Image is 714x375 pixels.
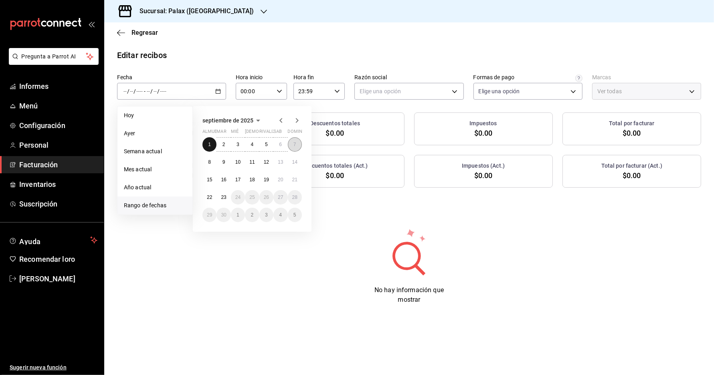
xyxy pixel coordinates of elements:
[124,166,152,172] font: Mes actual
[153,88,157,94] input: --
[288,155,302,169] button: 14 de septiembre de 2025
[133,88,136,94] font: /
[374,286,444,303] font: No hay información que mostrar
[470,120,497,126] font: Impuestos
[251,142,254,147] font: 4
[221,195,226,200] abbr: 23 de septiembre de 2025
[9,48,99,65] button: Pregunta a Parrot AI
[264,177,269,182] font: 19
[278,159,283,165] abbr: 13 de septiembre de 2025
[462,162,505,169] font: Impuestos (Act.)
[221,212,226,218] abbr: 30 de septiembre de 2025
[235,195,241,200] font: 24
[288,208,302,222] button: 5 de octubre de 2025
[160,88,167,94] input: ----
[273,172,287,187] button: 20 de septiembre de 2025
[259,129,281,137] abbr: viernes
[237,142,239,147] abbr: 3 de septiembre de 2025
[202,116,263,125] button: septiembre de 2025
[292,159,297,165] font: 14
[19,141,49,149] font: Personal
[259,137,273,152] button: 5 de septiembre de 2025
[124,202,166,209] font: Rango de fechas
[292,177,297,182] abbr: 21 de septiembre de 2025
[609,120,654,126] font: Total por facturar
[264,195,269,200] abbr: 26 de septiembre de 2025
[259,129,281,134] font: rivalizar
[124,184,151,191] font: Año actual
[249,177,255,182] abbr: 18 de septiembre de 2025
[249,195,255,200] abbr: 25 de septiembre de 2025
[279,142,282,147] abbr: 6 de septiembre de 2025
[249,177,255,182] font: 18
[19,82,49,90] font: Informes
[231,129,239,137] abbr: miércoles
[19,180,56,189] font: Inventarios
[235,195,241,200] abbr: 24 de septiembre de 2025
[288,137,302,152] button: 7 de septiembre de 2025
[207,195,212,200] font: 22
[292,177,297,182] font: 21
[265,212,268,218] abbr: 3 de octubre de 2025
[251,142,254,147] abbr: 4 de septiembre de 2025
[10,364,67,371] font: Sugerir nueva función
[623,129,641,137] font: $0.00
[265,212,268,218] font: 3
[293,142,296,147] abbr: 7 de septiembre de 2025
[592,74,611,81] font: Marcas
[202,137,216,152] button: 1 de septiembre de 2025
[231,172,245,187] button: 17 de septiembre de 2025
[249,195,255,200] font: 25
[208,142,211,147] font: 1
[208,142,211,147] abbr: 1 de septiembre de 2025
[221,177,226,182] font: 16
[231,208,245,222] button: 1 de octubre de 2025
[293,142,296,147] font: 7
[123,88,127,94] input: --
[292,195,297,200] font: 28
[124,148,162,154] font: Semana actual
[310,120,360,126] font: Descuentos totales
[19,102,38,110] font: Menú
[623,171,641,180] font: $0.00
[216,155,231,169] button: 9 de septiembre de 2025
[117,74,133,81] font: Fecha
[293,212,296,218] font: 5
[222,142,225,147] font: 2
[292,195,297,200] abbr: 28 de septiembre de 2025
[293,212,296,218] abbr: 5 de octubre de 2025
[273,129,282,137] abbr: sábado
[237,142,239,147] font: 3
[235,159,241,165] font: 10
[278,177,283,182] font: 20
[237,212,239,218] abbr: 1 de octubre de 2025
[264,195,269,200] font: 26
[222,142,225,147] abbr: 2 de septiembre de 2025
[360,88,401,94] font: Elige una opción
[150,88,153,94] font: /
[202,129,226,137] abbr: lunes
[249,159,255,165] abbr: 11 de septiembre de 2025
[474,129,493,137] font: $0.00
[19,121,65,130] font: Configuración
[19,275,75,283] font: [PERSON_NAME]
[245,129,292,134] font: [DEMOGRAPHIC_DATA]
[245,137,259,152] button: 4 de septiembre de 2025
[216,190,231,205] button: 23 de septiembre de 2025
[221,212,226,218] font: 30
[575,75,583,82] svg: Solo se mostrarán las órdenes que fueron pagadas exclusivamente con las formas de pago selecciona...
[202,208,216,222] button: 29 de septiembre de 2025
[278,195,283,200] font: 27
[288,129,307,137] abbr: domingo
[127,88,129,94] font: /
[245,172,259,187] button: 18 de septiembre de 2025
[207,212,212,218] abbr: 29 de septiembre de 2025
[207,212,212,218] font: 29
[207,177,212,182] font: 15
[19,255,75,263] font: Recomendar loro
[202,117,253,124] font: septiembre de 2025
[202,172,216,187] button: 15 de septiembre de 2025
[249,159,255,165] font: 11
[265,142,268,147] font: 5
[326,171,344,180] font: $0.00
